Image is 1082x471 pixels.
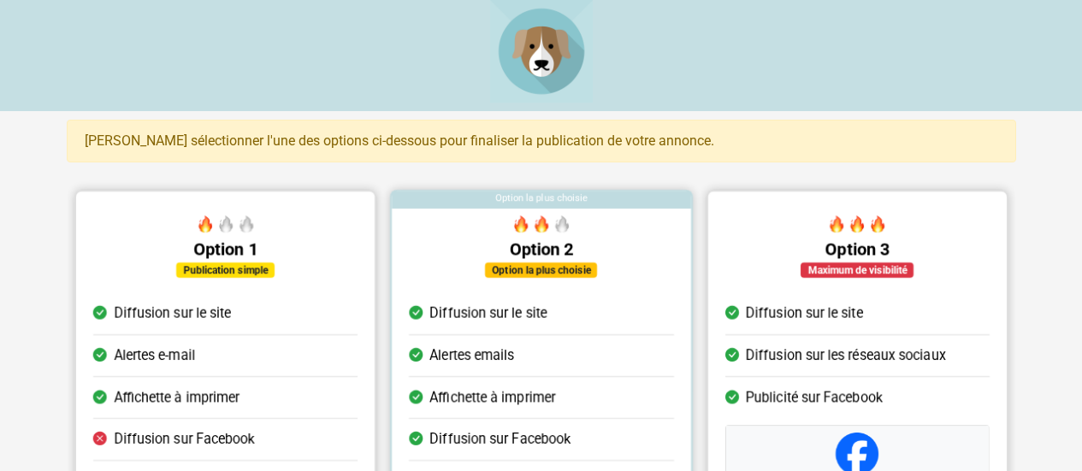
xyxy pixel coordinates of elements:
h5: Option 3 [724,238,989,259]
span: Diffusion sur le site [429,303,547,324]
span: Alertes e-mail [114,345,195,366]
div: Maximum de visibilité [801,262,913,278]
div: Option la plus choisie [392,191,690,209]
span: Affichette à imprimer [429,387,555,408]
span: Alertes emails [429,345,514,366]
div: [PERSON_NAME] sélectionner l'une des options ci-dessous pour finaliser la publication de votre an... [67,120,1016,162]
div: Publication simple [176,262,275,278]
span: Diffusion sur le site [745,303,862,324]
span: Affichette à imprimer [114,387,239,408]
span: Diffusion sur Facebook [429,429,571,450]
span: Diffusion sur les réseaux sociaux [745,345,945,366]
span: Publicité sur Facebook [745,387,882,408]
h5: Option 2 [409,238,673,259]
h5: Option 1 [93,238,358,259]
span: Diffusion sur le site [114,303,231,324]
span: Diffusion sur Facebook [114,429,255,450]
div: Option la plus choisie [485,262,597,278]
